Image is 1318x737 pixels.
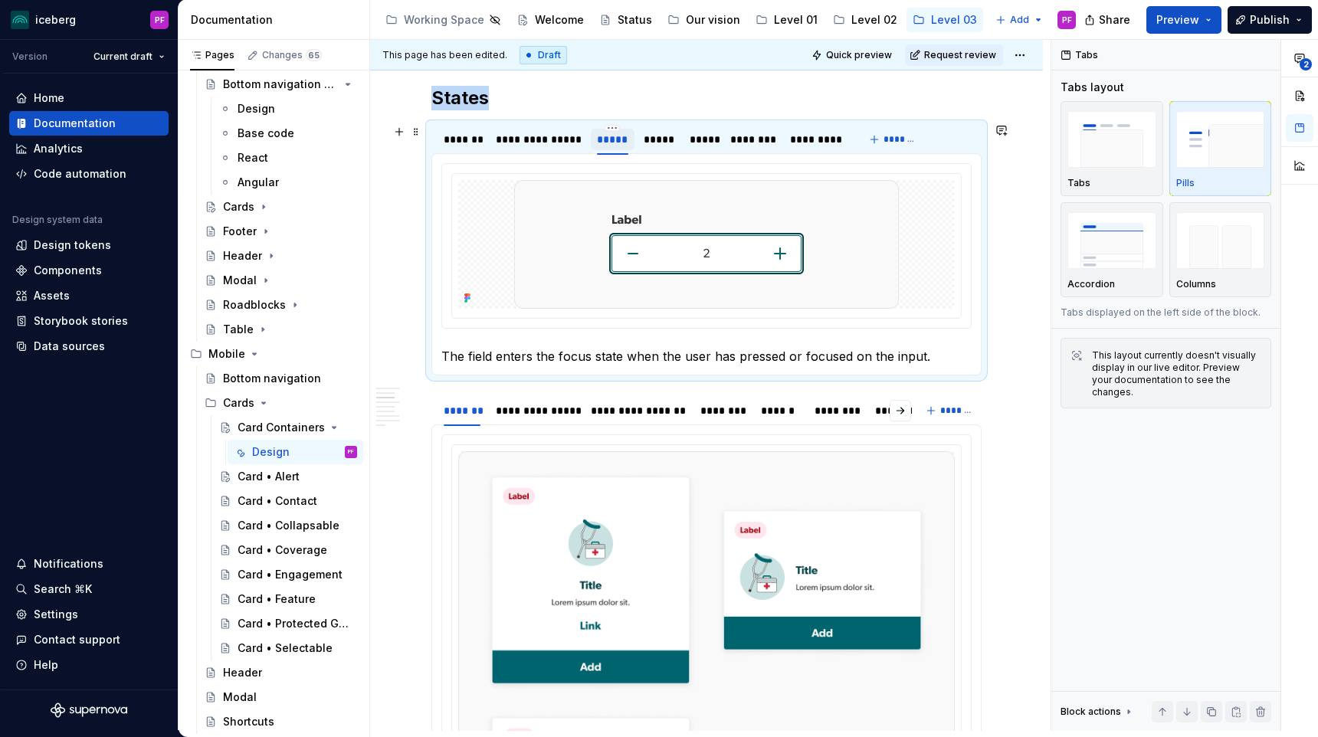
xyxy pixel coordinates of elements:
[9,653,169,677] button: Help
[1169,101,1272,196] button: placeholderPills
[1061,80,1124,95] div: Tabs layout
[238,567,343,582] div: Card • Engagement
[51,703,127,718] svg: Supernova Logo
[807,44,899,66] button: Quick preview
[379,8,507,32] a: Working Space
[238,616,354,631] div: Card • Protected Good
[1176,111,1265,167] img: placeholder
[34,607,78,622] div: Settings
[35,12,76,28] div: iceberg
[213,146,363,170] a: React
[223,77,339,92] div: Bottom navigation bar
[213,489,363,513] a: Card • Contact
[1176,212,1265,268] img: placeholder
[191,12,363,28] div: Documentation
[9,627,169,652] button: Contact support
[1250,12,1290,28] span: Publish
[198,660,363,685] a: Header
[9,334,169,359] a: Data sources
[223,714,274,729] div: Shortcuts
[198,195,363,219] a: Cards
[213,611,363,636] a: Card • Protected Good
[238,150,268,165] div: React
[1067,212,1156,268] img: placeholder
[431,86,982,110] h2: States
[1092,349,1261,398] div: This layout currently doesn't visually display in our live editor. Preview your documentation to ...
[198,391,363,415] div: Cards
[12,214,103,226] div: Design system data
[198,709,363,734] a: Shortcuts
[404,12,484,28] div: Working Space
[1169,202,1272,297] button: placeholderColumns
[535,12,584,28] div: Welcome
[9,577,169,601] button: Search ⌘K
[223,248,262,264] div: Header
[184,342,363,366] div: Mobile
[213,170,363,195] a: Angular
[198,317,363,342] a: Table
[34,263,102,278] div: Components
[593,8,658,32] a: Status
[9,86,169,110] a: Home
[931,12,977,28] div: Level 03
[774,12,818,28] div: Level 01
[238,126,294,141] div: Base code
[238,469,300,484] div: Card • Alert
[1176,278,1216,290] p: Columns
[1067,177,1090,189] p: Tabs
[34,632,120,647] div: Contact support
[228,440,363,464] a: DesignPF
[87,46,172,67] button: Current draft
[11,11,29,29] img: 418c6d47-6da6-4103-8b13-b5999f8989a1.png
[34,313,128,329] div: Storybook stories
[238,101,275,116] div: Design
[1099,12,1130,28] span: Share
[34,90,64,106] div: Home
[1061,101,1163,196] button: placeholderTabs
[520,46,567,64] div: Draft
[749,8,824,32] a: Level 01
[238,640,333,656] div: Card • Selectable
[223,297,286,313] div: Roadblocks
[190,49,234,61] div: Pages
[34,116,116,131] div: Documentation
[826,49,892,61] span: Quick preview
[262,49,322,61] div: Changes
[986,8,1080,32] a: UX patterns
[238,175,279,190] div: Angular
[9,602,169,627] a: Settings
[1077,6,1140,34] button: Share
[93,51,152,63] span: Current draft
[223,224,257,239] div: Footer
[252,444,290,460] div: Design
[213,97,363,121] a: Design
[379,5,988,35] div: Page tree
[213,513,363,538] a: Card • Collapsable
[827,8,903,32] a: Level 02
[1300,58,1312,70] span: 2
[1176,177,1195,189] p: Pills
[9,136,169,161] a: Analytics
[9,162,169,186] a: Code automation
[198,72,363,97] a: Bottom navigation bar
[198,293,363,317] a: Roadblocks
[9,111,169,136] a: Documentation
[238,591,316,607] div: Card • Feature
[198,366,363,391] a: Bottom navigation
[155,14,165,26] div: PF
[661,8,746,32] a: Our vision
[9,283,169,308] a: Assets
[238,518,339,533] div: Card • Collapsable
[213,538,363,562] a: Card • Coverage
[1146,6,1221,34] button: Preview
[34,657,58,673] div: Help
[1228,6,1312,34] button: Publish
[34,581,92,597] div: Search ⌘K
[618,12,652,28] div: Status
[1010,14,1029,26] span: Add
[1156,12,1199,28] span: Preview
[1067,278,1115,290] p: Accordion
[198,268,363,293] a: Modal
[223,371,321,386] div: Bottom navigation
